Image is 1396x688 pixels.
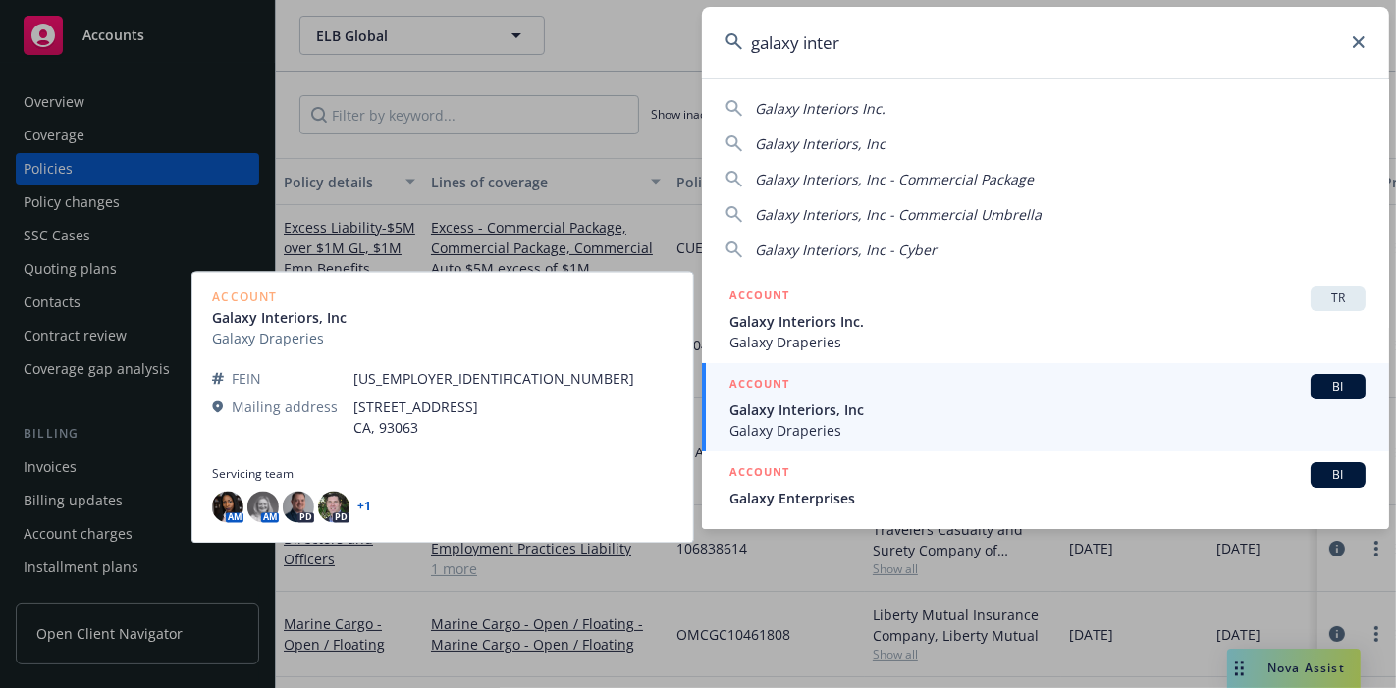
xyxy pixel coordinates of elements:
span: BI [1318,378,1358,396]
input: Search... [702,7,1389,78]
span: Galaxy Interiors Inc. [755,99,886,118]
span: Galaxy Interiors, Inc - Commercial Package [755,170,1034,188]
h5: ACCOUNT [729,286,789,309]
span: Galaxy Enterprises [729,488,1366,508]
a: ACCOUNTBIGalaxy Interiors, IncGalaxy Draperies [702,363,1389,451]
span: Galaxy Interiors, Inc [755,134,886,153]
span: Galaxy Draperies [729,332,1366,352]
span: Galaxy Interiors, Inc - Commercial Umbrella [755,205,1042,224]
span: TR [1318,290,1358,307]
a: ACCOUNTBIGalaxy Enterprises [702,451,1389,519]
span: BI [1318,466,1358,484]
h5: ACCOUNT [729,462,789,486]
span: Galaxy Draperies [729,420,1366,441]
a: ACCOUNTTRGalaxy Interiors Inc.Galaxy Draperies [702,275,1389,363]
span: Galaxy Interiors, Inc - Cyber [755,240,937,259]
span: Galaxy Interiors, Inc [729,399,1366,420]
h5: ACCOUNT [729,374,789,397]
span: Galaxy Interiors Inc. [729,311,1366,332]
